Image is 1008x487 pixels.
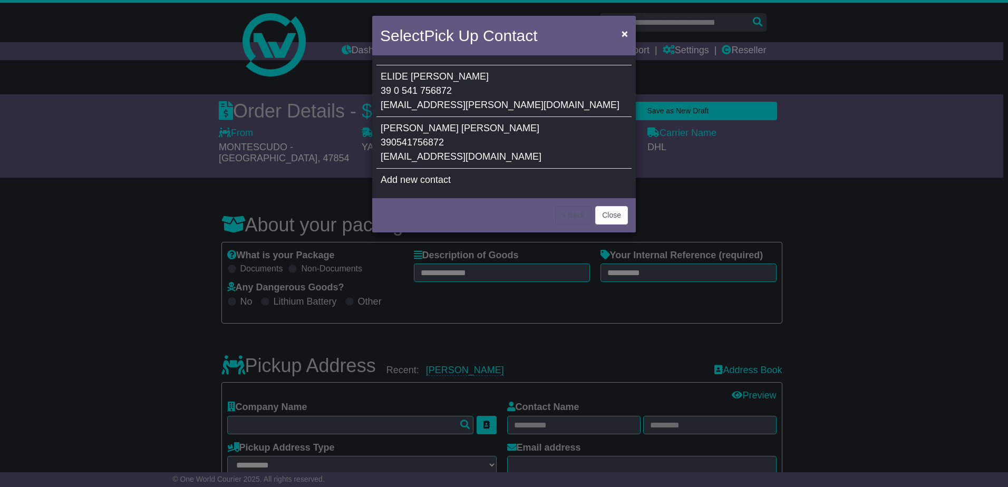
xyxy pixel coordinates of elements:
[483,27,537,44] span: Contact
[461,123,539,133] span: [PERSON_NAME]
[381,100,619,110] span: [EMAIL_ADDRESS][PERSON_NAME][DOMAIN_NAME]
[381,85,452,96] span: 39 0 541 756872
[595,206,628,225] button: Close
[380,24,537,47] h4: Select
[381,151,541,162] span: [EMAIL_ADDRESS][DOMAIN_NAME]
[381,137,444,148] span: 390541756872
[411,71,489,82] span: [PERSON_NAME]
[381,71,408,82] span: ELIDE
[555,206,592,225] button: < Back
[424,27,478,44] span: Pick Up
[622,27,628,40] span: ×
[381,123,459,133] span: [PERSON_NAME]
[616,23,633,44] button: Close
[381,174,451,185] span: Add new contact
